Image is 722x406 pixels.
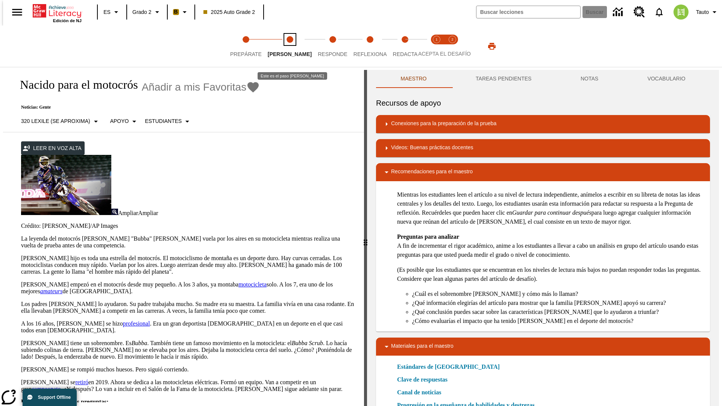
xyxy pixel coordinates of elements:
[38,395,71,400] span: Support Offline
[376,70,710,88] div: Instructional Panel Tabs
[418,51,471,57] span: ACEPTA EL DESAFÍO
[480,39,504,53] button: Imprimir
[53,18,82,23] span: Edición de NJ
[397,233,459,240] strong: Preguntas para analizar
[397,388,441,397] a: Canal de noticias, Se abrirá en una nueva ventana o pestaña
[391,342,454,351] p: Materiales para el maestro
[33,3,82,23] div: Portada
[376,97,710,109] h6: Recursos de apoyo
[262,26,318,67] button: Lee step 2 of 5
[258,72,327,80] div: Este es el paso [PERSON_NAME]
[21,223,355,229] p: Crédito: [PERSON_NAME]/AP Images
[142,115,195,128] button: Seleccionar estudiante
[118,210,138,216] span: Ampliar
[40,288,63,294] a: amateurs
[238,281,267,288] a: motocicleta
[412,289,704,298] li: ¿Cuál es el sobrenombre [PERSON_NAME] y cómo más lo llaman?
[353,51,387,57] span: Reflexiona
[412,298,704,308] li: ¿Qué información elegirías del artículo para mostrar que la familia [PERSON_NAME] apoyó su carrera?
[230,51,262,57] span: Prepárate
[347,26,393,67] button: Reflexiona step 4 of 5
[12,78,138,92] h1: Nacido para el motocrós
[21,155,111,215] img: El corredor de motocrós James Stewart vuela por los aires en su motocicleta de montaña.
[203,8,255,16] span: 2025 Auto Grade 2
[441,26,463,67] button: Acepta el desafío contesta step 2 of 2
[145,117,182,125] p: Estudiantes
[21,117,90,125] p: 320 Lexile (Se aproxima)
[292,340,323,346] em: Bubba Scrub
[110,117,129,125] p: Apoyo
[142,81,247,93] span: Añadir a mis Favoritas
[376,139,710,157] div: Videos: Buenas prácticas docentes
[21,379,355,392] p: [PERSON_NAME] se en 2019. Ahora se dedica a las motocicletas eléctricas. Formó un equipo. Van a c...
[21,235,355,249] p: La leyenda del motocrós [PERSON_NAME] "Bubba" [PERSON_NAME] vuela por los aires en su motocicleta...
[123,320,150,327] a: profesional
[75,379,88,385] a: retiró
[103,8,111,16] span: ES
[376,338,710,356] div: Materiales para el maestro
[132,8,152,16] span: Grado 2
[21,366,355,373] p: [PERSON_NAME] se rompió muchos huesos. Pero siguió corriendo.
[476,6,580,18] input: Buscar campo
[693,5,722,19] button: Perfil/Configuración
[21,340,355,360] p: [PERSON_NAME] tiene un sobrenombre. Es . También tiene un famoso movimiento en la motocicleta: el...
[673,5,689,20] img: avatar image
[18,115,103,128] button: Seleccione Lexile, 320 Lexile (Se aproxima)
[435,38,437,41] text: 1
[367,70,719,406] div: activity
[312,26,353,67] button: Responde step 3 of 5
[23,389,77,406] button: Support Offline
[629,2,649,22] a: Centro de recursos, Se abrirá en una pestaña nueva.
[376,70,451,88] button: Maestro
[512,209,592,216] em: Guardar para continuar después
[174,7,178,17] span: B
[669,2,693,22] button: Escoja un nuevo avatar
[21,398,109,405] strong: Piensa y comenta estas preguntas:
[649,2,669,22] a: Notificaciones
[451,70,556,88] button: TAREAS PENDIENTES
[100,5,124,19] button: Lenguaje: ES, Selecciona un idioma
[21,320,355,334] p: A los 16 años, [PERSON_NAME] se hizo . Era un gran deportista [DEMOGRAPHIC_DATA] en un deporte en...
[397,265,704,283] p: (Es posible que los estudiantes que se encuentran en los niveles de lectura más bajos no puedan r...
[451,38,453,41] text: 2
[3,70,364,402] div: reading
[132,340,147,346] em: Bubba
[393,51,418,57] span: Redacta
[21,141,85,155] button: Leer en voz alta
[397,375,447,384] a: Clave de respuestas, Se abrirá en una nueva ventana o pestaña
[6,1,28,23] button: Abrir el menú lateral
[387,26,424,67] button: Redacta step 5 of 5
[21,255,355,275] p: [PERSON_NAME] hijo es toda una estrella del motocrós. El motociclismo de montaña es un deporte du...
[32,386,61,392] a: campeonato
[21,281,355,295] p: [PERSON_NAME] empezó en el motocrós desde muy pequeño. A los 3 años, ya montaba solo. A los 7, er...
[107,115,142,128] button: Tipo de apoyo, Apoyo
[364,70,367,406] div: Pulsa la tecla de intro o la barra espaciadora y luego presiona las flechas de derecha e izquierd...
[21,301,355,314] p: Los padres [PERSON_NAME] lo ayudaron. Su padre trabajaba mucho. Su madre era su maestra. La famil...
[391,168,473,177] p: Recomendaciones para el maestro
[412,308,704,317] li: ¿Qué conclusión puedes sacar sobre las características [PERSON_NAME] que lo ayudaron a triunfar?
[129,5,165,19] button: Grado: Grado 2, Elige un grado
[391,120,496,129] p: Conexiones para la preparación de la prueba
[397,190,704,226] p: Mientras los estudiantes leen el artículo a su nivel de lectura independiente, anímelos a escribi...
[318,51,347,57] span: Responde
[111,209,118,215] img: Ampliar
[170,5,192,19] button: Boost El color de la clase es anaranjado claro. Cambiar el color de la clase.
[426,26,447,67] button: Acepta el desafío lee step 1 of 2
[397,232,704,259] p: A fin de incrementar el rigor académico, anime a los estudiantes a llevar a cabo un análisis en g...
[12,105,260,110] p: Noticias: Gente
[376,115,710,133] div: Conexiones para la preparación de la prueba
[391,144,473,153] p: Videos: Buenas prácticas docentes
[623,70,710,88] button: VOCABULARIO
[268,51,312,57] span: [PERSON_NAME]
[412,317,704,326] li: ¿Cómo evaluarías el impacto que ha tenido [PERSON_NAME] en el deporte del motocrós?
[608,2,629,23] a: Centro de información
[556,70,623,88] button: NOTAS
[696,8,709,16] span: Tauto
[142,80,260,94] button: Añadir a mis Favoritas - Nacido para el motocrós
[224,26,268,67] button: Prepárate step 1 of 5
[376,163,710,181] div: Recomendaciones para el maestro
[397,362,504,371] a: Estándares de [GEOGRAPHIC_DATA]
[138,210,158,216] span: Ampliar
